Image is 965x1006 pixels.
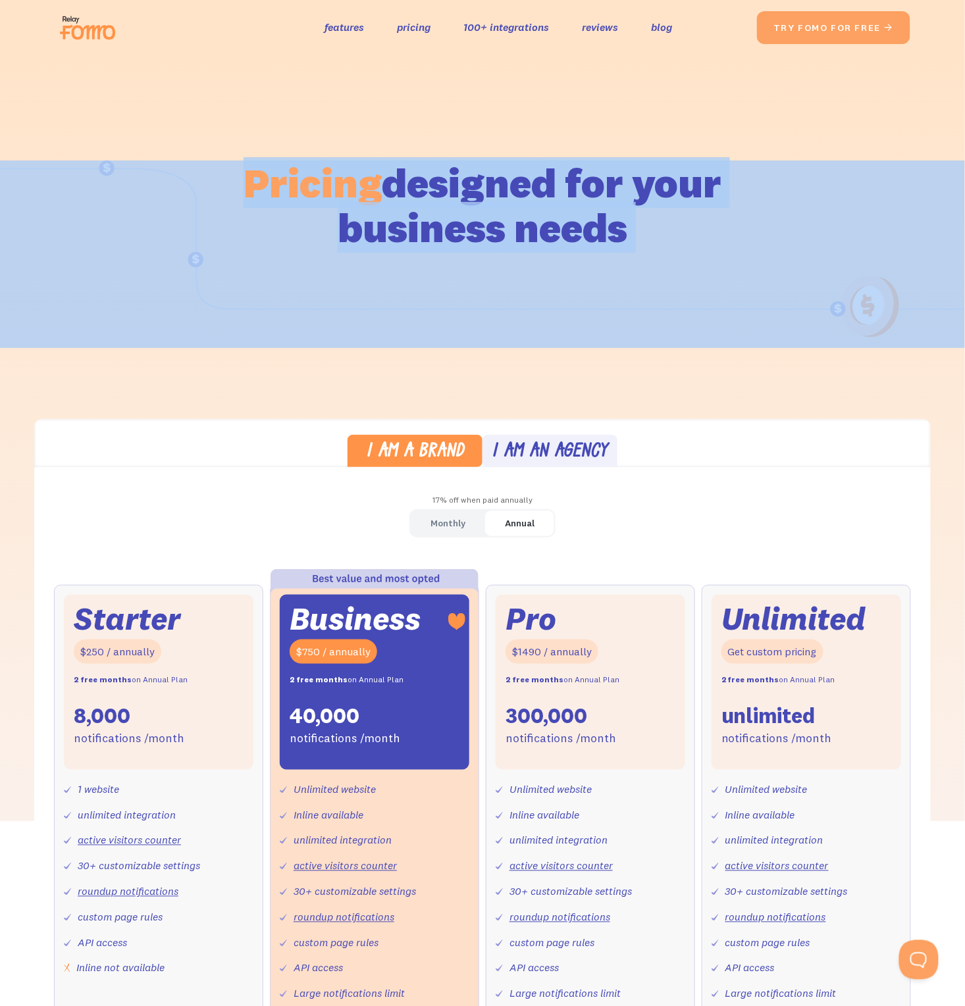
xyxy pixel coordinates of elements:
[78,857,200,876] div: 30+ customizable settings
[74,730,184,749] div: notifications /month
[725,780,808,799] div: Unlimited website
[506,640,598,664] div: $1490 / annually
[509,984,621,1003] div: Large notifications limit
[78,780,119,799] div: 1 website
[725,831,823,850] div: unlimited integration
[509,911,610,924] a: roundup notifications
[721,730,832,749] div: notifications /month
[78,834,181,847] a: active visitors counter
[244,157,382,208] span: Pricing
[290,605,421,633] div: Business
[294,959,343,978] div: API access
[294,859,397,872] a: active visitors counter
[506,605,556,633] div: Pro
[725,959,775,978] div: API access
[583,18,619,37] a: reviews
[398,18,431,37] a: pricing
[492,443,608,462] div: I am an agency
[74,670,188,690] div: on Annual Plan
[899,940,939,980] iframe: Toggle Customer Support
[509,859,613,872] a: active visitors counter
[74,605,180,633] div: Starter
[464,18,550,37] a: 100+ integrations
[725,911,826,924] a: roundup notifications
[506,674,563,684] strong: 2 free months
[725,882,848,901] div: 30+ customizable settings
[294,806,363,825] div: Inline available
[294,984,405,1003] div: Large notifications limit
[721,640,823,664] div: Get custom pricing
[34,491,931,510] div: 17% off when paid annually
[294,780,376,799] div: Unlimited website
[74,702,130,730] div: 8,000
[725,934,810,953] div: custom page rules
[76,959,165,978] div: Inline not available
[509,780,592,799] div: Unlimited website
[78,934,127,953] div: API access
[509,831,608,850] div: unlimited integration
[721,674,779,684] strong: 2 free months
[721,702,816,730] div: unlimited
[294,882,416,901] div: 30+ customizable settings
[294,934,378,953] div: custom page rules
[509,959,559,978] div: API access
[74,674,132,684] strong: 2 free months
[883,22,894,34] span: 
[290,702,359,730] div: 40,000
[505,514,535,533] div: Annual
[721,670,835,690] div: on Annual Plan
[290,670,404,690] div: on Annual Plan
[74,640,161,664] div: $250 / annually
[290,674,348,684] strong: 2 free months
[294,911,394,924] a: roundup notifications
[78,806,176,825] div: unlimited integration
[325,18,365,37] a: features
[366,443,464,462] div: I am a brand
[725,806,795,825] div: Inline available
[294,831,392,850] div: unlimited integration
[652,18,673,37] a: blog
[290,730,400,749] div: notifications /month
[506,702,587,730] div: 300,000
[509,882,632,901] div: 30+ customizable settings
[243,161,722,250] h1: designed for your business needs
[78,885,178,898] a: roundup notifications
[721,605,866,633] div: Unlimited
[506,670,619,690] div: on Annual Plan
[509,934,594,953] div: custom page rules
[430,514,465,533] div: Monthly
[509,806,579,825] div: Inline available
[725,984,837,1003] div: Large notifications limit
[290,640,377,664] div: $750 / annually
[506,730,616,749] div: notifications /month
[757,11,910,44] a: try fomo for free
[78,908,163,927] div: custom page rules
[725,859,829,872] a: active visitors counter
